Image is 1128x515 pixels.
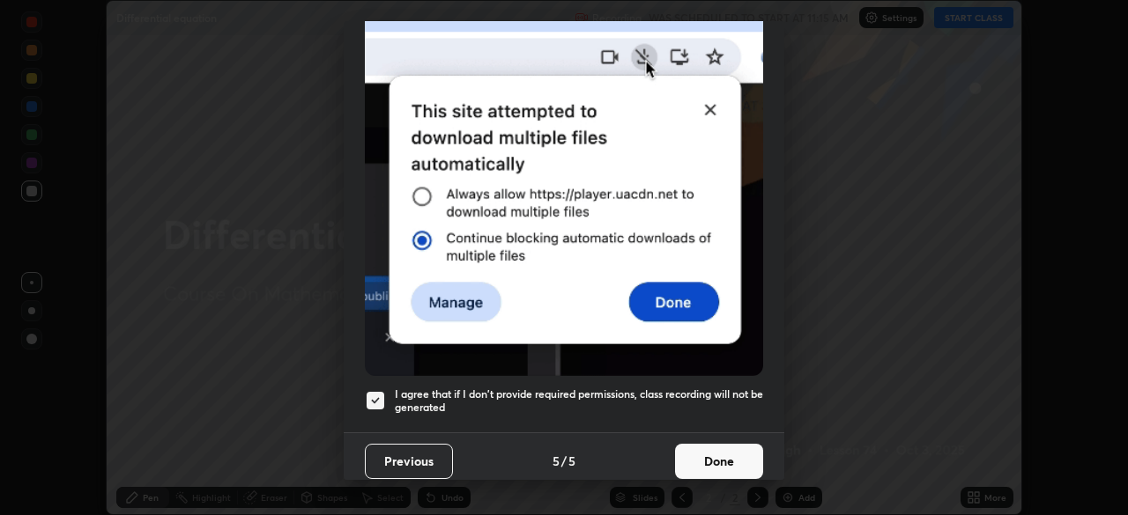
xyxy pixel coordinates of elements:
h4: 5 [568,452,575,470]
h5: I agree that if I don't provide required permissions, class recording will not be generated [395,387,763,415]
button: Done [675,444,763,479]
button: Previous [365,444,453,479]
h4: 5 [553,452,560,470]
h4: / [561,452,567,470]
